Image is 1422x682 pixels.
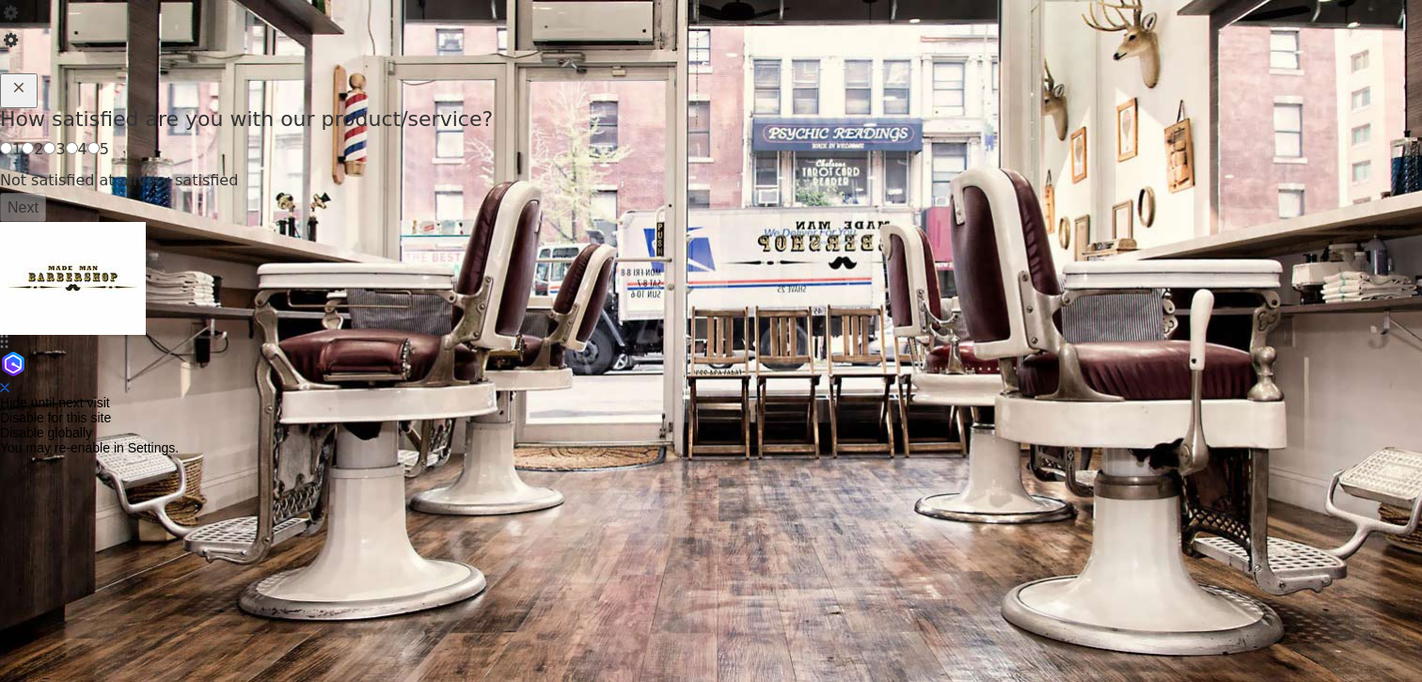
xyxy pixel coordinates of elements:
[43,142,55,154] input: 3
[100,140,109,158] span: 5
[34,140,43,158] span: 2
[12,140,22,158] span: 1
[87,142,100,154] input: 5
[66,142,78,154] input: 4
[55,140,65,158] span: 3
[136,171,238,189] span: Very satisfied
[22,142,34,154] input: 2
[78,140,87,158] span: 4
